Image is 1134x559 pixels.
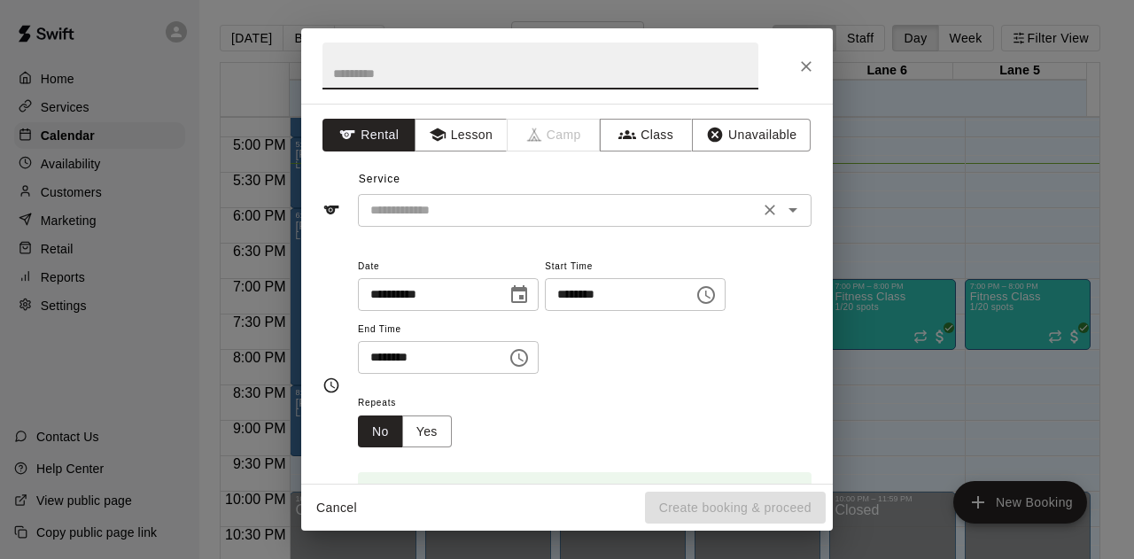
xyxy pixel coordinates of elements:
[322,377,340,394] svg: Timing
[692,119,811,151] button: Unavailable
[358,415,403,448] button: No
[501,277,537,313] button: Choose date, selected date is Oct 15, 2025
[358,255,539,279] span: Date
[688,277,724,313] button: Choose time, selected time is 6:00 PM
[501,340,537,376] button: Choose time, selected time is 7:00 PM
[358,415,452,448] div: outlined button group
[790,50,822,82] button: Close
[757,198,782,222] button: Clear
[358,318,539,342] span: End Time
[600,119,693,151] button: Class
[402,415,452,448] button: Yes
[322,201,340,219] svg: Service
[781,198,805,222] button: Open
[545,255,726,279] span: Start Time
[322,119,416,151] button: Rental
[358,392,466,415] span: Repeats
[402,477,542,509] div: Booking time is available
[415,119,508,151] button: Lesson
[359,173,400,185] span: Service
[508,119,601,151] span: Camps can only be created in the Services page
[308,492,365,524] button: Cancel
